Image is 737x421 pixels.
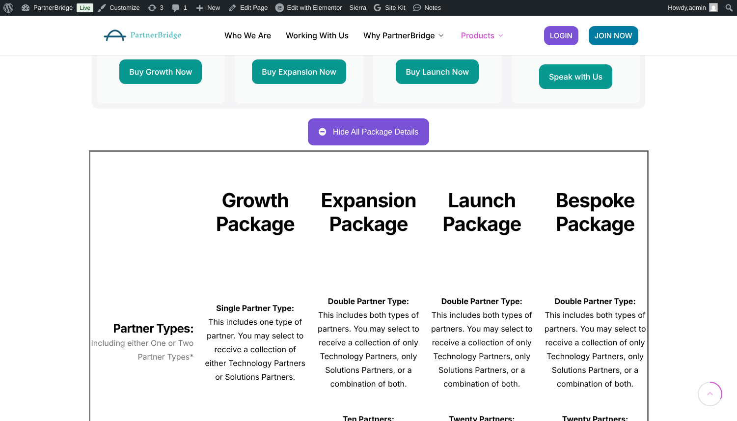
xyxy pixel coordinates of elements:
span: LOGIN [550,32,573,39]
a: Products [461,31,506,39]
p: Including either One or Two Partner Types* [90,336,194,364]
h2: Launch Package [430,189,534,236]
a: Working With Us [286,31,349,39]
span: Edit with Elementor [287,4,342,11]
span: JOIN NOW [595,32,632,39]
span: Hide All Package Details [333,128,418,136]
h3: Partner Types: [90,321,194,364]
span: admin [689,4,706,11]
a: Why PartnerBridge [363,31,446,39]
strong: Single Partner Type: [216,303,294,313]
a: Buy Growth Now [119,59,202,84]
h2: Growth Package [203,189,307,236]
strong: Double Partner Type: [554,296,635,306]
a: LOGIN [544,26,578,45]
h6: This includes both types of partners. You may select to receive a collection of only Technology P... [544,294,647,391]
h6: This includes both types of partners. You may select to receive a collection of only Technology P... [430,294,534,391]
a: Buy Launch Now [396,59,479,84]
span: Site Kit [385,4,405,11]
h6: This includes one type of partner. You may select to receive a collection of either Technology Pa... [203,301,307,384]
a: Speak with Us [539,64,612,89]
a: Buy Expansion Now [252,59,346,84]
a: JOIN NOW [589,26,638,45]
strong: Double Partner Type: [441,296,522,306]
button: Hide All Package Details [308,118,430,145]
h2: Expansion Package [317,189,420,236]
h2: Bespoke Package [544,189,647,236]
h6: This includes both types of partners. You may select to receive a collection of only Technology P... [317,294,420,391]
strong: Double Partner Type: [328,296,409,306]
a: Live [77,3,93,12]
a: Who We Are [224,31,271,39]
